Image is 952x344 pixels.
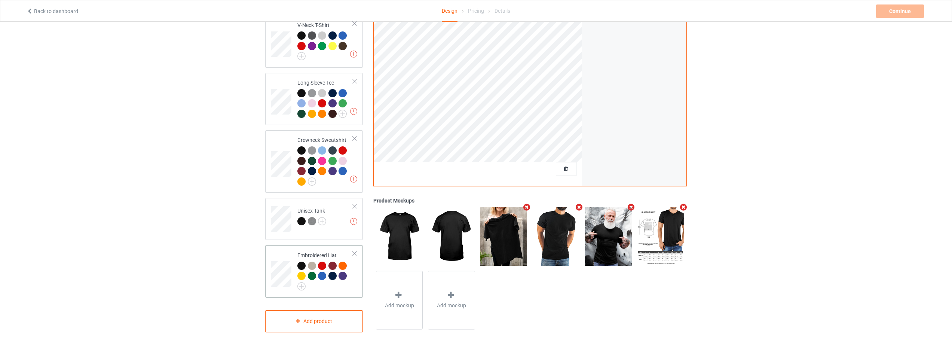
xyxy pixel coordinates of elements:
[265,130,363,193] div: Crewneck Sweatshirt
[297,282,306,290] img: svg+xml;base64,PD94bWwgdmVyc2lvbj0iMS4wIiBlbmNvZGluZz0iVVRGLTgiPz4KPHN2ZyB3aWR0aD0iMjJweCIgaGVpZ2...
[627,203,636,211] i: Remove mockup
[318,217,326,225] img: svg+xml;base64,PD94bWwgdmVyc2lvbj0iMS4wIiBlbmNvZGluZz0iVVRGLTgiPz4KPHN2ZyB3aWR0aD0iMjJweCIgaGVpZ2...
[308,217,316,225] img: heather_texture.png
[376,271,423,329] div: Add mockup
[522,203,532,211] i: Remove mockup
[27,8,78,14] a: Back to dashboard
[339,110,347,118] img: svg+xml;base64,PD94bWwgdmVyc2lvbj0iMS4wIiBlbmNvZGluZz0iVVRGLTgiPz4KPHN2ZyB3aWR0aD0iMjJweCIgaGVpZ2...
[297,21,353,58] div: V-Neck T-Shirt
[350,51,357,58] img: exclamation icon
[574,203,584,211] i: Remove mockup
[385,302,414,309] span: Add mockup
[308,177,316,186] img: svg+xml;base64,PD94bWwgdmVyc2lvbj0iMS4wIiBlbmNvZGluZz0iVVRGLTgiPz4KPHN2ZyB3aWR0aD0iMjJweCIgaGVpZ2...
[376,207,423,265] img: regular.jpg
[679,203,688,211] i: Remove mockup
[480,207,527,265] img: regular.jpg
[533,207,579,265] img: regular.jpg
[297,136,353,185] div: Crewneck Sweatshirt
[350,218,357,225] img: exclamation icon
[637,207,684,265] img: regular.jpg
[350,176,357,183] img: exclamation icon
[437,302,466,309] span: Add mockup
[428,271,475,329] div: Add mockup
[428,207,475,265] img: regular.jpg
[468,0,484,21] div: Pricing
[495,0,510,21] div: Details
[585,207,632,265] img: regular.jpg
[265,198,363,240] div: Unisex Tank
[373,197,687,204] div: Product Mockups
[297,207,326,225] div: Unisex Tank
[442,0,457,22] div: Design
[297,252,353,288] div: Embroidered Hat
[265,73,363,125] div: Long Sleeve Tee
[265,15,363,67] div: V-Neck T-Shirt
[265,245,363,297] div: Embroidered Hat
[297,52,306,60] img: svg+xml;base64,PD94bWwgdmVyc2lvbj0iMS4wIiBlbmNvZGluZz0iVVRGLTgiPz4KPHN2ZyB3aWR0aD0iMjJweCIgaGVpZ2...
[265,310,363,332] div: Add product
[350,108,357,115] img: exclamation icon
[297,79,353,118] div: Long Sleeve Tee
